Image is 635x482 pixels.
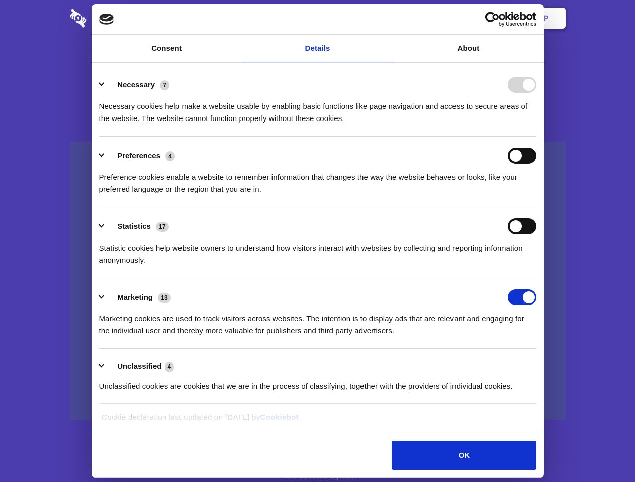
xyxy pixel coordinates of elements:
div: Cookie declaration last updated on [DATE] by [94,411,541,431]
button: Necessary (7) [99,77,176,93]
img: logo-wordmark-white-trans-d4663122ce5f474addd5e946df7df03e33cb6a1c49d2221995e7729f52c070b2.svg [70,9,156,28]
span: 7 [160,80,169,90]
button: OK [392,441,536,470]
span: 13 [158,293,171,303]
div: Statistic cookies help website owners to understand how visitors interact with websites by collec... [99,234,536,266]
a: About [393,35,544,62]
div: Unclassified cookies are cookies that we are in the process of classifying, together with the pro... [99,373,536,392]
div: Marketing cookies are used to track visitors across websites. The intention is to display ads tha... [99,305,536,337]
button: Preferences (4) [99,148,182,164]
span: 17 [156,222,169,232]
label: Marketing [117,293,153,301]
label: Preferences [117,151,160,160]
button: Statistics (17) [99,218,175,234]
iframe: Drift Widget Chat Controller [585,432,623,470]
a: Details [242,35,393,62]
label: Necessary [117,80,155,89]
img: logo [99,14,114,25]
label: Statistics [117,222,151,230]
a: Wistia video thumbnail [70,142,566,420]
a: Usercentrics Cookiebot - opens in a new window [448,12,536,27]
div: Necessary cookies help make a website usable by enabling basic functions like page navigation and... [99,93,536,125]
h1: Eliminate Slack Data Loss. [70,45,566,81]
button: Marketing (13) [99,289,177,305]
button: Unclassified (4) [99,360,180,373]
a: Cookiebot [260,413,299,421]
a: Login [456,3,500,34]
span: 4 [165,361,174,372]
a: Pricing [295,3,339,34]
a: Consent [92,35,242,62]
h4: Auto-redaction of sensitive data, encrypted data sharing and self-destructing private chats. Shar... [70,91,566,125]
a: Contact [408,3,454,34]
div: Preference cookies enable a website to remember information that changes the way the website beha... [99,164,536,195]
span: 4 [165,151,175,161]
